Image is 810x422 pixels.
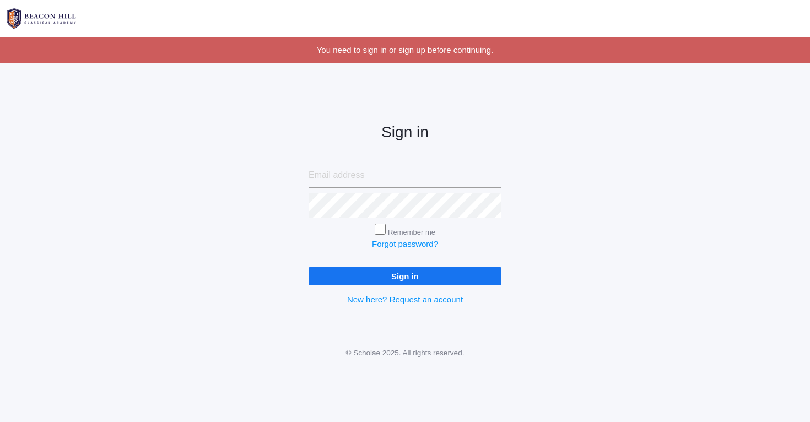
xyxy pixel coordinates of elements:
[372,239,438,248] a: Forgot password?
[309,124,501,141] h2: Sign in
[347,295,463,304] a: New here? Request an account
[388,228,435,236] label: Remember me
[309,267,501,285] input: Sign in
[309,163,501,188] input: Email address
